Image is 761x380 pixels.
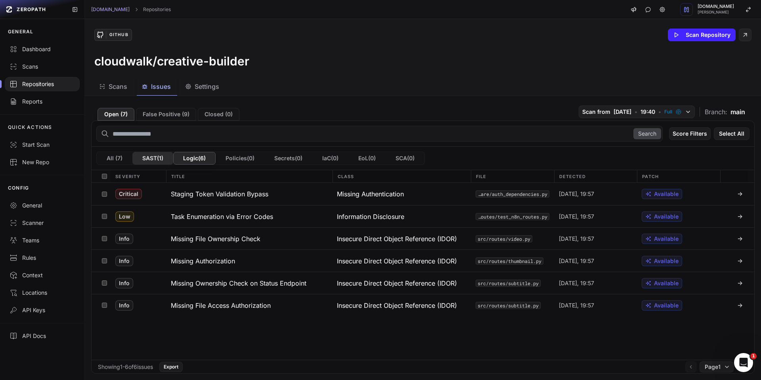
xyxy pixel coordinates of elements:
[111,170,166,182] div: Severity
[714,127,750,140] button: Select All
[635,108,637,116] span: •
[582,108,610,116] span: Scan from
[166,250,333,272] button: Missing Authorization
[8,29,33,35] p: GENERAL
[337,278,457,288] span: Insecure Direct Object Reference (IDOR)
[98,363,153,371] div: Showing 1 - 6 of 6 issues
[171,234,260,244] h3: Missing File Ownership Check
[476,235,532,242] code: src/routes/video.py
[8,185,29,191] p: CONFIG
[333,170,471,182] div: Class
[476,302,541,309] button: src/routes/subtitle.py
[151,82,171,91] span: Issues
[106,31,131,38] div: GitHub
[10,158,75,166] div: New Repo
[476,257,543,265] code: src/routes/thumbnail.py
[10,306,75,314] div: API Keys
[705,363,721,371] span: Page 1
[700,361,734,372] button: Page1
[109,82,127,91] span: Scans
[143,6,171,13] a: Repositories
[91,6,171,13] nav: breadcrumb
[136,108,196,121] button: False Positive (9)
[92,249,754,272] div: Info Missing Authorization Insecure Direct Object Reference (IDOR) src/routes/thumbnail.py [DATE]...
[10,236,75,244] div: Teams
[171,189,268,199] h3: Staging Token Validation Bypass
[166,205,333,227] button: Task Enumeration via Error Codes
[750,353,757,359] span: 1
[668,29,736,41] button: Scan Repository
[559,279,594,287] span: [DATE], 19:57
[337,189,404,199] span: Missing Authentication
[559,257,594,265] span: [DATE], 19:57
[654,257,679,265] span: Available
[337,234,457,244] span: Insecure Direct Object Reference (IDOR)
[476,213,549,220] code: tests/routes/test_n8n_routes.py
[115,189,142,199] span: Critical
[92,227,754,249] div: Info Missing File Ownership Check Insecure Direct Object Reference (IDOR) src/routes/video.py [DA...
[637,170,720,182] div: Patch
[386,152,424,165] button: SCA(0)
[654,235,679,243] span: Available
[10,80,75,88] div: Repositories
[134,7,139,12] svg: chevron right,
[10,98,75,106] div: Reports
[92,205,754,227] div: Low Task Enumeration via Error Codes Information Disclosure tests/routes/test_n8n_routes.py [DATE...
[312,152,348,165] button: IaC(0)
[166,183,333,205] button: Staging Token Validation Bypass
[166,170,332,182] div: Title
[94,54,249,68] h3: cloudwalk/creative-builder
[559,301,594,309] span: [DATE], 19:57
[705,107,727,117] span: Branch:
[10,254,75,262] div: Rules
[654,301,679,309] span: Available
[641,108,655,116] span: 19:40
[115,256,133,266] span: Info
[10,271,75,279] div: Context
[471,170,554,182] div: File
[198,108,239,121] button: Closed (0)
[3,3,65,16] a: ZEROPATH
[91,6,130,13] a: [DOMAIN_NAME]
[658,108,661,116] span: •
[614,108,631,116] span: [DATE]
[115,211,134,222] span: Low
[10,289,75,297] div: Locations
[476,280,541,287] button: src/routes/subtitle.py
[10,219,75,227] div: Scanner
[8,124,52,131] p: QUICK ACTIONS
[115,278,133,288] span: Info
[10,141,75,149] div: Start Scan
[166,294,333,316] button: Missing File Access Authorization
[698,4,734,9] span: [DOMAIN_NAME]
[115,234,133,244] span: Info
[10,202,75,209] div: General
[337,212,404,221] span: Information Disclosure
[171,278,306,288] h3: Missing Ownership Check on Status Endpoint
[734,353,753,372] iframe: Intercom live chat
[579,106,695,118] button: Scan from [DATE] • 19:40 • Full
[669,127,711,140] button: Score Filters
[559,213,594,221] span: [DATE], 19:57
[476,190,549,198] button: src/middleware/auth_dependencies.py
[633,128,661,139] button: Search
[559,190,594,198] span: [DATE], 19:57
[654,279,679,287] span: Available
[698,10,734,14] span: [PERSON_NAME]
[92,294,754,316] div: Info Missing File Access Authorization Insecure Direct Object Reference (IDOR) src/routes/subtitl...
[216,152,264,165] button: Policies(0)
[664,109,672,115] span: Full
[559,235,594,243] span: [DATE], 19:57
[159,362,183,372] button: Export
[17,6,46,13] span: ZEROPATH
[730,107,745,117] span: main
[97,152,132,165] button: All (7)
[264,152,312,165] button: Secrets(0)
[132,152,173,165] button: SAST(1)
[10,63,75,71] div: Scans
[195,82,219,91] span: Settings
[173,152,216,165] button: Logic(6)
[171,256,235,266] h3: Missing Authorization
[92,272,754,294] div: Info Missing Ownership Check on Status Endpoint Insecure Direct Object Reference (IDOR) src/route...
